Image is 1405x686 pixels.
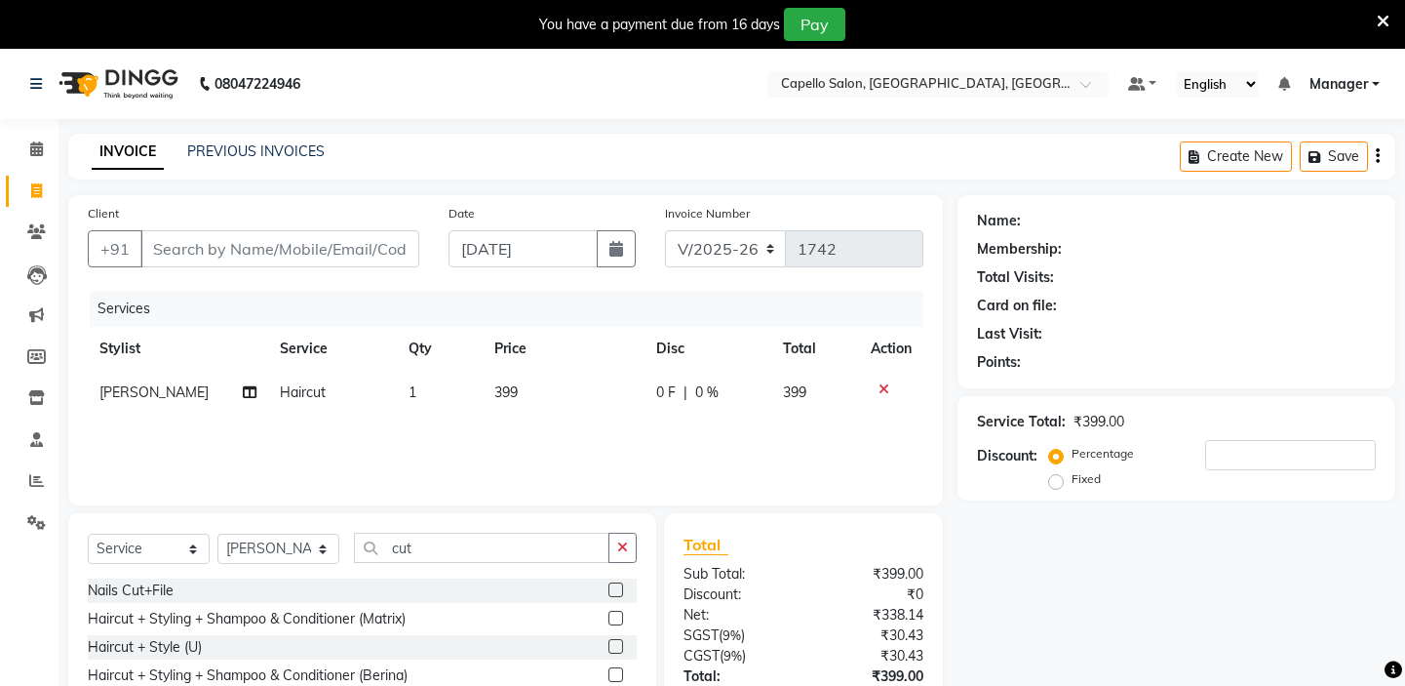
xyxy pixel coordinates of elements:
[977,324,1042,344] div: Last Visit:
[449,205,475,222] label: Date
[977,296,1057,316] div: Card on file:
[669,605,803,625] div: Net:
[88,666,408,686] div: Haircut + Styling + Shampoo & Conditioner (Berina)
[723,648,742,664] span: 9%
[695,383,719,403] span: 0 %
[187,142,325,160] a: PREVIOUS INVOICES
[397,327,483,371] th: Qty
[783,383,806,401] span: 399
[92,135,164,170] a: INVOICE
[88,205,119,222] label: Client
[1073,412,1124,432] div: ₹399.00
[977,211,1021,231] div: Name:
[803,625,938,646] div: ₹30.43
[683,535,728,555] span: Total
[1072,470,1101,488] label: Fixed
[99,383,209,401] span: [PERSON_NAME]
[665,205,750,222] label: Invoice Number
[539,15,780,35] div: You have a payment due from 16 days
[88,327,268,371] th: Stylist
[669,564,803,585] div: Sub Total:
[483,327,645,371] th: Price
[90,291,938,327] div: Services
[803,646,938,666] div: ₹30.43
[494,383,518,401] span: 399
[803,564,938,585] div: ₹399.00
[88,230,142,267] button: +91
[722,627,741,643] span: 9%
[669,585,803,605] div: Discount:
[1309,74,1368,95] span: Manager
[88,637,202,658] div: Haircut + Style (U)
[977,446,1037,466] div: Discount:
[977,267,1054,288] div: Total Visits:
[88,581,174,601] div: Nails Cut+File
[140,230,419,267] input: Search by Name/Mobile/Email/Code
[50,57,183,111] img: logo
[771,327,859,371] th: Total
[656,383,676,403] span: 0 F
[784,8,845,41] button: Pay
[1300,141,1368,172] button: Save
[644,327,771,371] th: Disc
[1180,141,1292,172] button: Create New
[977,239,1062,260] div: Membership:
[803,605,938,625] div: ₹338.14
[683,647,720,665] span: CGST
[409,383,416,401] span: 1
[354,533,609,563] input: Search or Scan
[669,625,803,646] div: ( )
[683,383,687,403] span: |
[1072,445,1134,463] label: Percentage
[859,327,923,371] th: Action
[280,383,326,401] span: Haircut
[215,57,300,111] b: 08047224946
[268,327,397,371] th: Service
[977,352,1021,373] div: Points:
[977,412,1066,432] div: Service Total:
[803,585,938,605] div: ₹0
[683,626,719,644] span: SGST
[88,609,406,629] div: Haircut + Styling + Shampoo & Conditioner (Matrix)
[669,646,803,666] div: ( )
